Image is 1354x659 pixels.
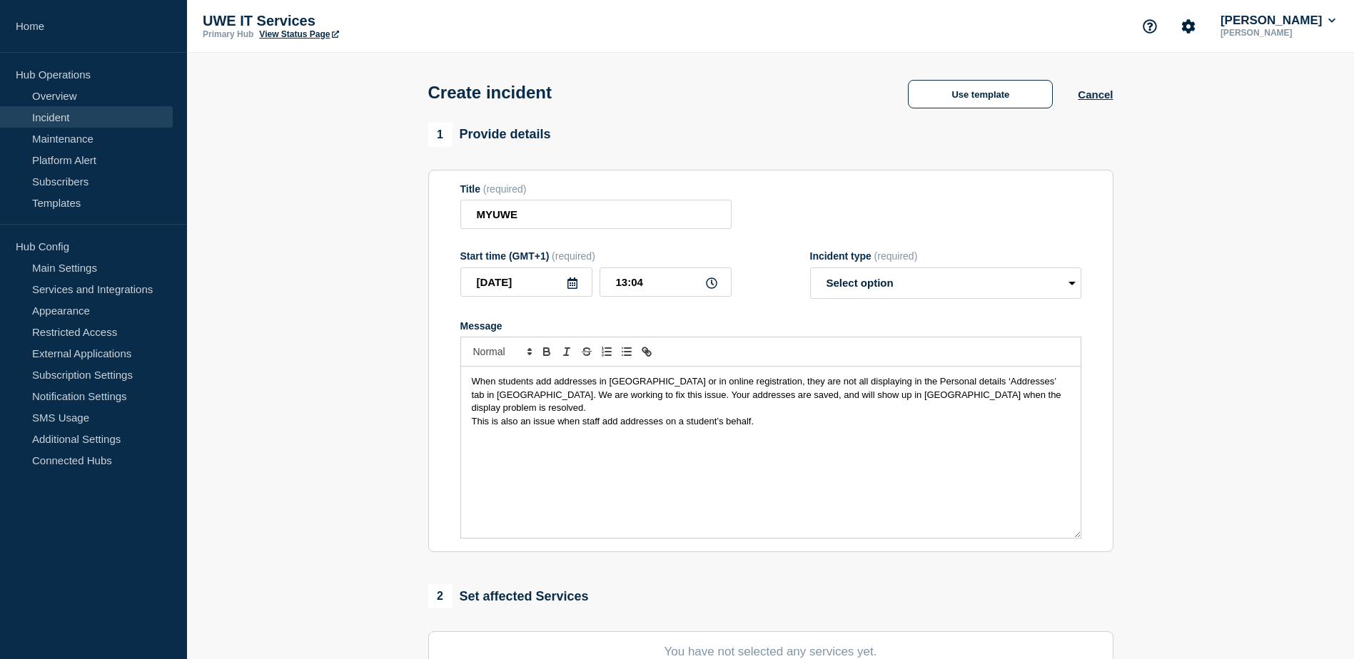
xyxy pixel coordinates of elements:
[460,267,592,297] input: YYYY-MM-DD
[557,343,577,360] button: Toggle italic text
[467,343,537,360] span: Font size
[428,123,551,147] div: Provide details
[203,13,488,29] p: UWE IT Services
[460,645,1081,659] p: You have not selected any services yet.
[600,267,732,297] input: HH:MM
[461,367,1081,538] div: Message
[908,80,1053,108] button: Use template
[537,343,557,360] button: Toggle bold text
[428,584,589,608] div: Set affected Services
[460,200,732,229] input: Title
[1173,11,1203,41] button: Account settings
[460,250,732,262] div: Start time (GMT+1)
[617,343,637,360] button: Toggle bulleted list
[428,83,552,103] h1: Create incident
[597,343,617,360] button: Toggle ordered list
[810,250,1081,262] div: Incident type
[460,320,1081,332] div: Message
[577,343,597,360] button: Toggle strikethrough text
[460,183,732,195] div: Title
[552,250,595,262] span: (required)
[1218,28,1338,38] p: [PERSON_NAME]
[259,29,338,39] a: View Status Page
[1078,88,1113,101] button: Cancel
[428,123,453,147] span: 1
[472,416,754,426] span: This is also an issue when staff add addresses on a student’s behalf.
[472,376,1064,413] span: When students add addresses in [GEOGRAPHIC_DATA] or in online registration, they are not all disp...
[1218,14,1338,28] button: [PERSON_NAME]
[810,267,1081,299] select: Incident type
[637,343,657,360] button: Toggle link
[483,183,527,195] span: (required)
[1135,11,1165,41] button: Support
[428,584,453,608] span: 2
[874,250,918,262] span: (required)
[203,29,253,39] p: Primary Hub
